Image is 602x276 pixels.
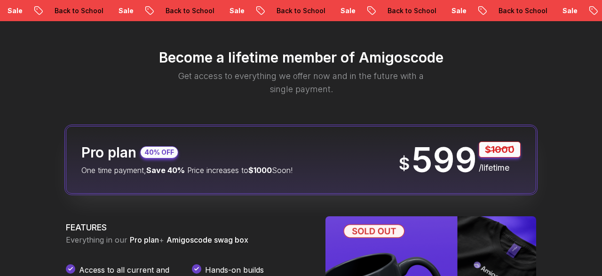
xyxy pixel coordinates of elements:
[66,221,303,234] h3: FEATURES
[479,142,521,158] p: $1000
[46,6,110,16] p: Back to School
[157,6,221,16] p: Back to School
[221,6,251,16] p: Sale
[412,143,477,177] p: 599
[268,6,332,16] p: Back to School
[248,166,272,175] span: $1000
[554,6,584,16] p: Sale
[146,166,185,175] span: Save 40%
[399,154,410,173] span: $
[19,49,583,66] h2: Become a lifetime member of Amigoscode
[144,148,174,157] p: 40% OFF
[81,144,136,161] h2: Pro plan
[130,235,159,244] span: Pro plan
[443,6,473,16] p: Sale
[490,6,554,16] p: Back to School
[81,165,293,176] p: One time payment, Price increases to Soon!
[379,6,443,16] p: Back to School
[332,6,362,16] p: Sale
[479,161,521,174] p: /lifetime
[66,234,303,245] p: Everything in our +
[110,6,140,16] p: Sale
[166,70,436,96] p: Get access to everything we offer now and in the future with a single payment.
[166,235,248,244] span: Amigoscode swag box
